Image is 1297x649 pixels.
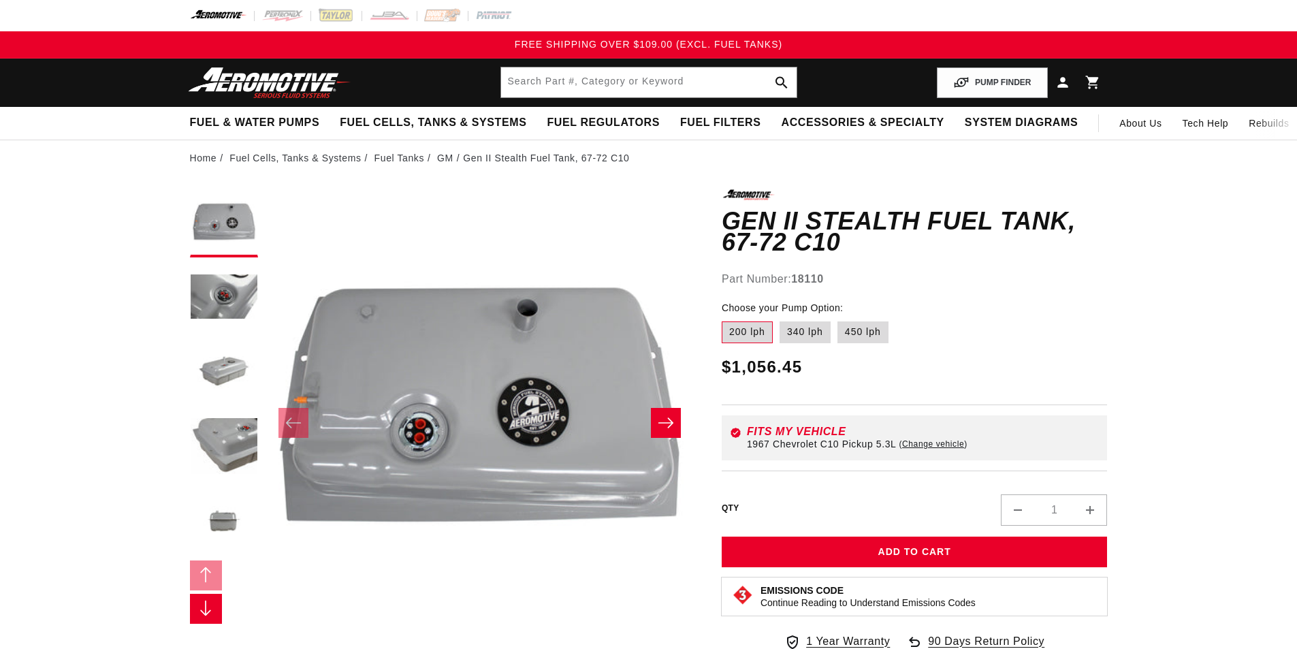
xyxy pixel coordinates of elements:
h1: Gen II Stealth Fuel Tank, 67-72 C10 [722,210,1108,253]
img: Aeromotive [185,67,355,99]
input: Search by Part Number, Category or Keyword [501,67,797,97]
span: FREE SHIPPING OVER $109.00 (EXCL. FUEL TANKS) [515,39,782,50]
div: Part Number: [722,270,1108,288]
button: Slide left [278,408,308,438]
span: Fuel Regulators [547,116,659,130]
span: About Us [1119,118,1162,129]
span: Rebuilds [1249,116,1289,131]
a: About Us [1109,107,1172,140]
span: Fuel Filters [680,116,761,130]
summary: Fuel Cells, Tanks & Systems [330,107,537,139]
span: System Diagrams [965,116,1078,130]
div: Fits my vehicle [747,426,1100,437]
button: Load image 4 in gallery view [190,414,258,482]
button: Load image 2 in gallery view [190,264,258,332]
button: search button [767,67,797,97]
img: Emissions code [732,584,754,606]
span: Fuel Cells, Tanks & Systems [340,116,526,130]
summary: Fuel Regulators [537,107,669,139]
summary: System Diagrams [955,107,1088,139]
label: 340 lph [780,321,831,343]
summary: Accessories & Specialty [771,107,955,139]
a: Change vehicle [899,439,967,449]
button: Emissions CodeContinue Reading to Understand Emissions Codes [760,584,976,609]
a: Home [190,151,217,165]
p: Continue Reading to Understand Emissions Codes [760,597,976,609]
label: 450 lph [837,321,888,343]
a: GM [437,151,453,165]
summary: Tech Help [1172,107,1239,140]
label: 200 lph [722,321,773,343]
button: Load image 3 in gallery view [190,339,258,407]
summary: Fuel Filters [670,107,771,139]
button: Slide left [190,560,223,590]
span: 1967 Chevrolet C10 Pickup 5.3L [747,439,897,449]
legend: Choose your Pump Option: [722,301,844,315]
li: Gen II Stealth Fuel Tank, 67-72 C10 [463,151,629,165]
span: Tech Help [1183,116,1229,131]
strong: Emissions Code [760,585,844,596]
a: Fuel Tanks [374,151,424,165]
strong: 18110 [791,273,824,285]
span: $1,056.45 [722,355,802,379]
button: Add to Cart [722,537,1108,567]
label: QTY [722,503,739,514]
nav: breadcrumbs [190,151,1108,165]
summary: Fuel & Water Pumps [180,107,330,139]
li: Fuel Cells, Tanks & Systems [229,151,371,165]
span: Accessories & Specialty [782,116,944,130]
button: PUMP FINDER [937,67,1047,98]
button: Load image 1 in gallery view [190,189,258,257]
button: Slide right [190,594,223,624]
button: Slide right [651,408,681,438]
button: Load image 5 in gallery view [190,489,258,557]
span: Fuel & Water Pumps [190,116,320,130]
